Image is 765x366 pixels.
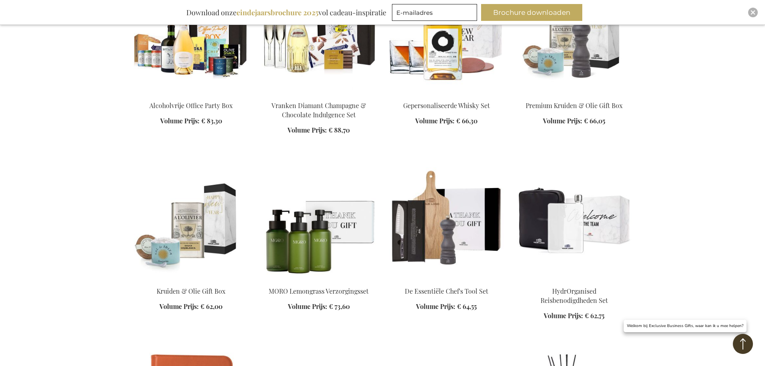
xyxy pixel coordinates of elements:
span: € 66,05 [584,117,605,125]
a: MORO Lemongrass Care Set [261,276,376,284]
span: € 66,30 [456,117,477,125]
a: Premium Kruiden & Olie Gift Box [526,101,622,110]
a: Personalised Whisky Set [389,91,504,98]
a: Premium Kruiden & Olie Gift Box [517,91,632,98]
b: eindejaarsbrochure 2025 [237,8,318,17]
span: € 83,30 [201,117,222,125]
a: Volume Prijs: € 62,75 [544,311,604,321]
a: Non-Alcoholic Office Party Box Alcoholvrije Office Party Box [134,91,249,98]
button: Brochure downloaden [481,4,582,21]
a: Volume Prijs: € 62,00 [159,302,222,311]
a: Volume Prijs: € 83,30 [160,117,222,126]
span: € 73,60 [329,302,350,311]
a: Volume Prijs: € 88,70 [288,126,350,135]
div: Download onze vol cadeau-inspiratie [183,4,390,21]
form: marketing offers and promotions [392,4,479,23]
span: Volume Prijs: [415,117,455,125]
a: De Essentiële Chef's Tool Set [389,276,504,284]
a: Volume Prijs: € 66,30 [415,117,477,126]
a: Vranken Diamant Champagne & Chocolate Indulgence Set [271,101,366,119]
a: Gepersonaliseerde Whisky Set [403,101,490,110]
span: Volume Prijs: [544,311,583,320]
span: Volume Prijs: [160,117,200,125]
div: Close [748,8,758,17]
span: € 64,55 [457,302,477,311]
a: Alcoholvrije Office Party Box [149,101,233,110]
a: De Essentiële Chef's Tool Set [405,287,488,295]
a: HydrOrganised Reisbenodigdheden Set [541,287,608,305]
span: Volume Prijs: [543,117,582,125]
span: € 62,00 [200,302,222,311]
span: Volume Prijs: [288,126,327,134]
img: MORO Lemongrass Care Set [261,167,376,280]
a: HydrOrganised Travel Essentials Set [517,276,632,284]
img: Close [751,10,755,15]
span: Volume Prijs: [288,302,327,311]
span: Volume Prijs: [159,302,199,311]
a: Vranken Diamant Champagne & Chocolate Indulgence Set [261,91,376,98]
span: Volume Prijs: [416,302,455,311]
a: Volume Prijs: € 73,60 [288,302,350,311]
img: Kruiden & Olie Gift Box [134,167,249,280]
a: MORO Lemongrass Verzorgingsset [269,287,369,295]
a: Volume Prijs: € 64,55 [416,302,477,311]
input: E-mailadres [392,4,477,21]
a: Kruiden & Olie Gift Box [134,276,249,284]
a: Volume Prijs: € 66,05 [543,117,605,126]
span: € 62,75 [585,311,604,320]
a: Kruiden & Olie Gift Box [157,287,225,295]
img: HydrOrganised Travel Essentials Set [517,167,632,280]
img: De Essentiële Chef's Tool Set [389,167,504,280]
span: € 88,70 [328,126,350,134]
